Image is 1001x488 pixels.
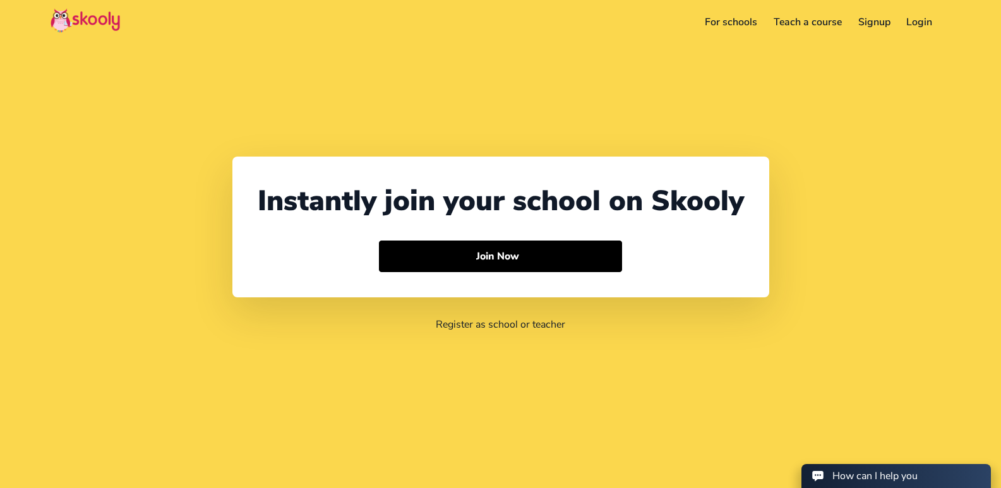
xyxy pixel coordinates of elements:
[765,12,850,32] a: Teach a course
[850,12,899,32] a: Signup
[436,318,565,331] a: Register as school or teacher
[51,8,120,33] img: Skooly
[898,12,940,32] a: Login
[258,182,744,220] div: Instantly join your school on Skooly
[697,12,766,32] a: For schools
[379,241,622,272] button: Join Now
